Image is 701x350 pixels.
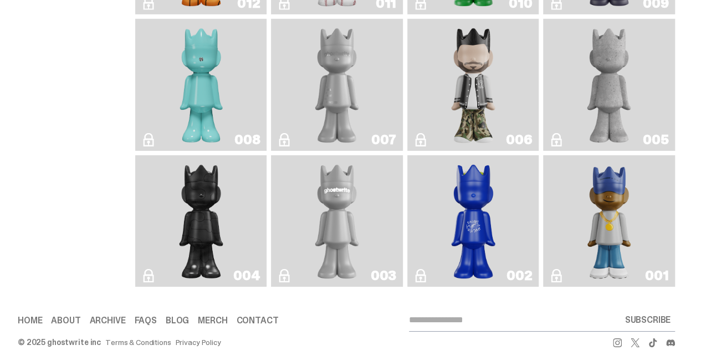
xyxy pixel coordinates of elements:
a: Concrete [550,23,668,146]
a: Robin [142,23,260,146]
img: ghost repose [310,23,364,146]
img: Concrete [582,23,636,146]
a: Home [18,316,42,325]
div: 007 [371,133,396,146]
div: © 2025 ghostwrite inc [18,338,101,346]
a: Privacy Policy [176,338,221,346]
div: 006 [506,133,532,146]
a: Contact [236,316,278,325]
div: 008 [234,133,260,146]
div: 001 [645,269,668,282]
a: Eastside Golf [550,160,668,283]
a: Archive [90,316,126,325]
a: About [51,316,80,325]
a: ghost repose [278,23,396,146]
img: Toy Store [175,160,228,283]
a: Amiri [414,23,533,146]
a: Blog [166,316,189,325]
a: Merch [198,316,227,325]
button: SUBSCRIBE [620,309,675,331]
a: Rocky's Matcha [414,160,533,283]
div: 005 [643,133,668,146]
a: Terms & Conditions [105,338,171,346]
img: Eastside Golf [583,160,635,283]
div: 003 [371,269,396,282]
a: FAQs [134,316,156,325]
a: Toy Store [142,160,260,283]
img: ghostwriter [310,160,364,283]
div: 004 [233,269,260,282]
a: ghostwriter [278,160,396,283]
img: Rocky's Matcha [447,160,500,283]
img: Robin [175,23,228,146]
img: Amiri [447,23,500,146]
div: 002 [506,269,532,282]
